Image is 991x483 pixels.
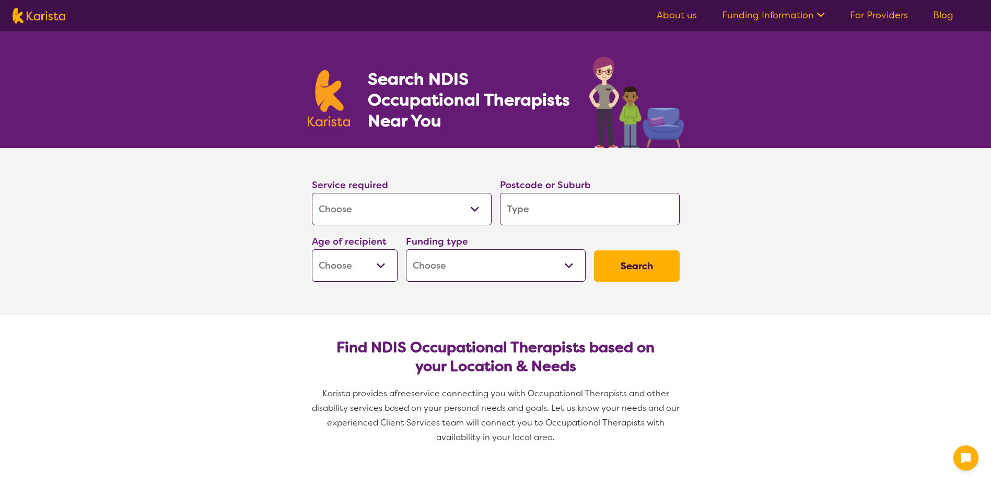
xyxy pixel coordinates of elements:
[322,388,394,399] span: Karista provides a
[722,9,825,21] a: Funding Information
[406,235,468,248] label: Funding type
[394,388,411,399] span: free
[933,9,953,21] a: Blog
[320,338,671,376] h2: Find NDIS Occupational Therapists based on your Location & Needs
[657,9,697,21] a: About us
[589,56,684,148] img: occupational-therapy
[500,179,591,191] label: Postcode or Suburb
[13,8,65,24] img: Karista logo
[850,9,908,21] a: For Providers
[500,193,680,225] input: Type
[368,68,571,131] h1: Search NDIS Occupational Therapists Near You
[594,250,680,282] button: Search
[312,388,682,443] span: service connecting you with Occupational Therapists and other disability services based on your p...
[312,235,387,248] label: Age of recipient
[308,70,351,126] img: Karista logo
[312,179,388,191] label: Service required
